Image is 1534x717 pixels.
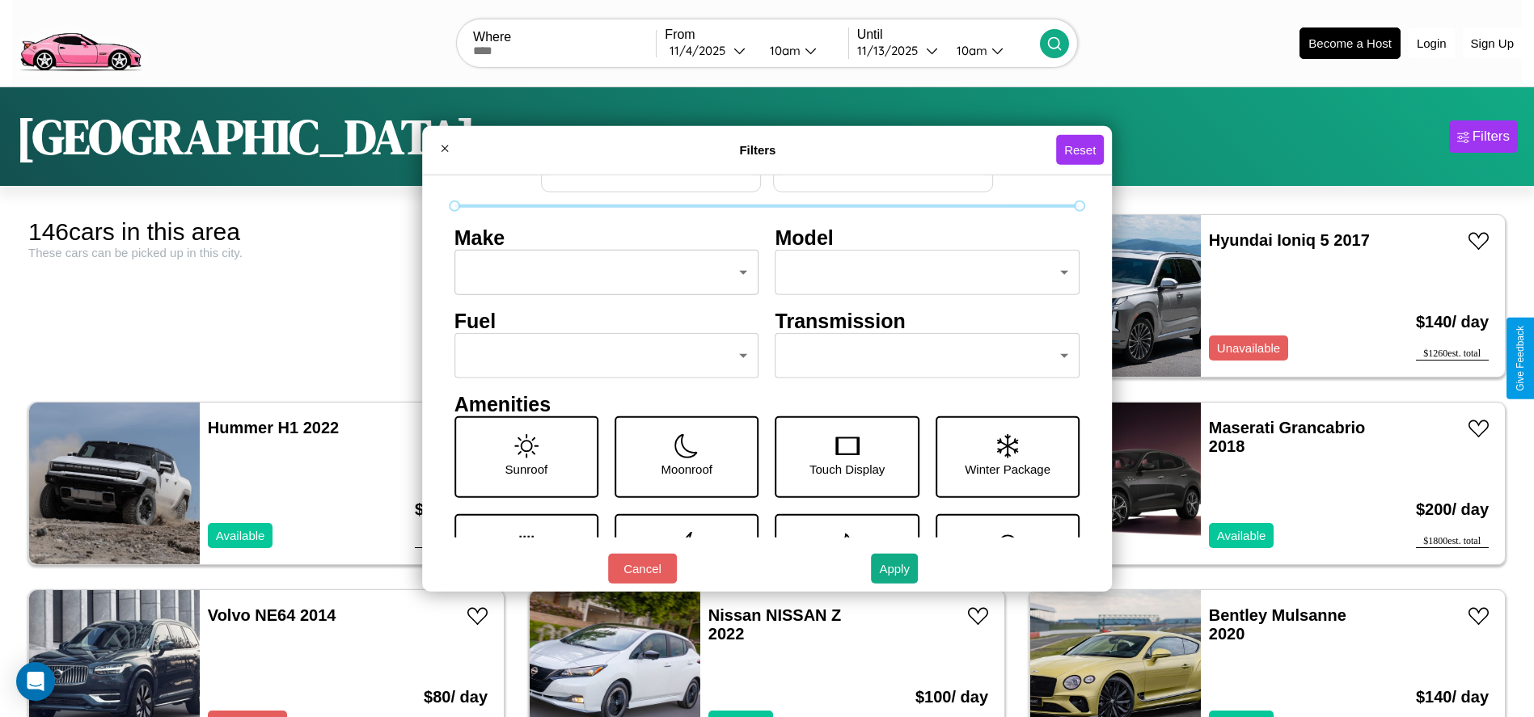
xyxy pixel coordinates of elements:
h4: Fuel [454,309,759,332]
a: Hyundai Ioniq 5 2017 [1209,231,1370,249]
button: Cancel [608,554,677,584]
button: Apply [871,554,918,584]
h4: Filters [459,143,1056,157]
a: Bentley Mulsanne 2020 [1209,606,1346,643]
a: Hummer H1 2022 [208,419,339,437]
div: 11 / 4 / 2025 [670,43,733,58]
a: Volvo NE64 2014 [208,606,336,624]
p: Touch Display [809,458,885,479]
p: Available [216,525,265,546]
h1: [GEOGRAPHIC_DATA] [16,103,475,170]
img: logo [12,8,148,75]
button: 10am [944,42,1040,59]
div: 10am [762,43,805,58]
div: Open Intercom Messenger [16,662,55,701]
div: Filters [1473,129,1510,145]
h3: $ 200 / day [1416,484,1489,535]
div: 10am [949,43,991,58]
div: 11 / 13 / 2025 [857,43,926,58]
p: Unavailable [1217,337,1280,359]
h4: Make [454,226,759,249]
div: $ 1620 est. total [415,535,488,548]
h4: Model [775,226,1080,249]
button: 11/4/2025 [665,42,756,59]
label: Until [857,27,1040,42]
div: $ 1800 est. total [1416,535,1489,548]
p: Winter Package [965,458,1050,479]
button: Sign Up [1463,28,1522,58]
p: Sunroof [505,458,548,479]
p: Available [1217,525,1266,546]
button: 10am [757,42,848,59]
a: Maserati Grancabrio 2018 [1209,419,1365,455]
div: $ 1260 est. total [1416,348,1489,361]
button: Become a Host [1299,27,1401,59]
h3: $ 140 / day [1416,297,1489,348]
div: 146 cars in this area [28,218,505,246]
button: Reset [1056,135,1104,165]
div: These cars can be picked up in this city. [28,246,505,259]
h4: Amenities [454,392,1080,415]
div: Give Feedback [1515,326,1526,391]
button: Filters [1449,120,1518,153]
a: Nissan NISSAN Z 2022 [708,606,842,643]
label: Where [473,30,656,44]
button: Login [1409,28,1455,58]
label: From [665,27,847,42]
h4: Transmission [775,309,1080,332]
h3: $ 180 / day [415,484,488,535]
p: Moonroof [661,458,712,479]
